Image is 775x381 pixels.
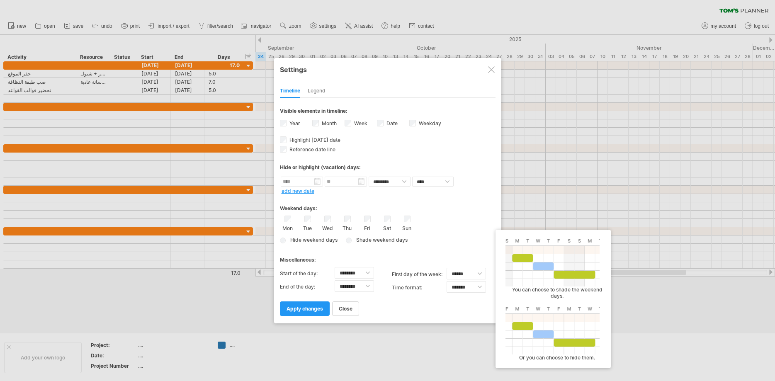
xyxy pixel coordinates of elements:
[392,281,447,294] label: Time format:
[382,223,392,231] label: Sat
[288,137,340,143] span: Highlight [DATE] date
[280,85,300,98] div: Timeline
[282,188,314,194] a: add new date
[362,223,372,231] label: Fri
[320,120,337,126] label: Month
[280,62,496,77] div: Settings
[280,280,335,294] label: End of the day:
[302,223,313,231] label: Tue
[352,120,367,126] label: Week
[288,146,335,153] span: Reference date line
[280,164,496,170] div: Hide or highlight (vacation) days:
[332,301,359,316] a: close
[287,237,338,243] span: Hide weekend days
[339,306,352,312] span: close
[417,120,441,126] label: Weekday
[342,223,352,231] label: Thu
[288,120,300,126] label: Year
[280,301,330,316] a: apply changes
[280,267,335,280] label: Start of the day:
[308,85,326,98] div: Legend
[402,223,412,231] label: Sun
[392,268,447,281] label: first day of the week:
[282,223,293,231] label: Mon
[501,237,609,361] div: You can choose to shade the weekend days. Or you can choose to hide them.
[385,120,398,126] label: Date
[280,108,496,116] div: Visible elements in timeline:
[280,249,496,265] div: Miscellaneous:
[280,197,496,214] div: Weekend days:
[353,237,408,243] span: Shade weekend days
[287,306,323,312] span: apply changes
[322,223,333,231] label: Wed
